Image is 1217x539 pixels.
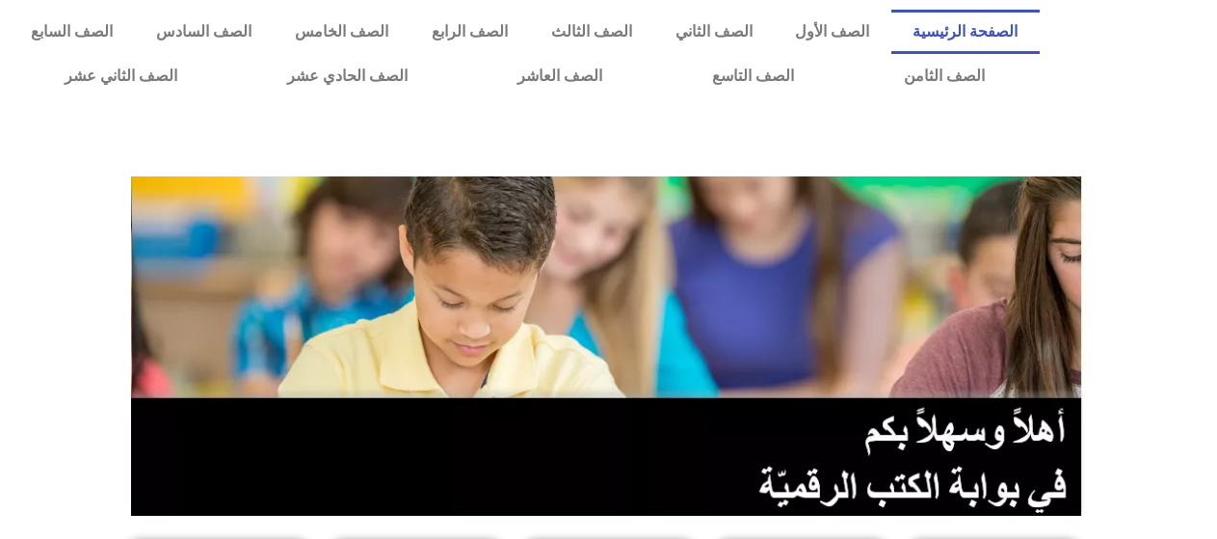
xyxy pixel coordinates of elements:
a: الصف التاسع [657,54,849,98]
a: الصف العاشر [463,54,657,98]
a: الصف الرابع [410,10,530,54]
a: الصف الخامس [274,10,410,54]
a: الصف الثاني [653,10,774,54]
a: الصف الثامن [849,54,1040,98]
a: الصف الأول [774,10,891,54]
a: الصف الحادي عشر [232,54,463,98]
a: الصف السابع [10,10,135,54]
a: الصف السادس [135,10,274,54]
a: الصفحة الرئيسية [891,10,1040,54]
a: الصف الثاني عشر [10,54,232,98]
a: الصف الثالث [529,10,653,54]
